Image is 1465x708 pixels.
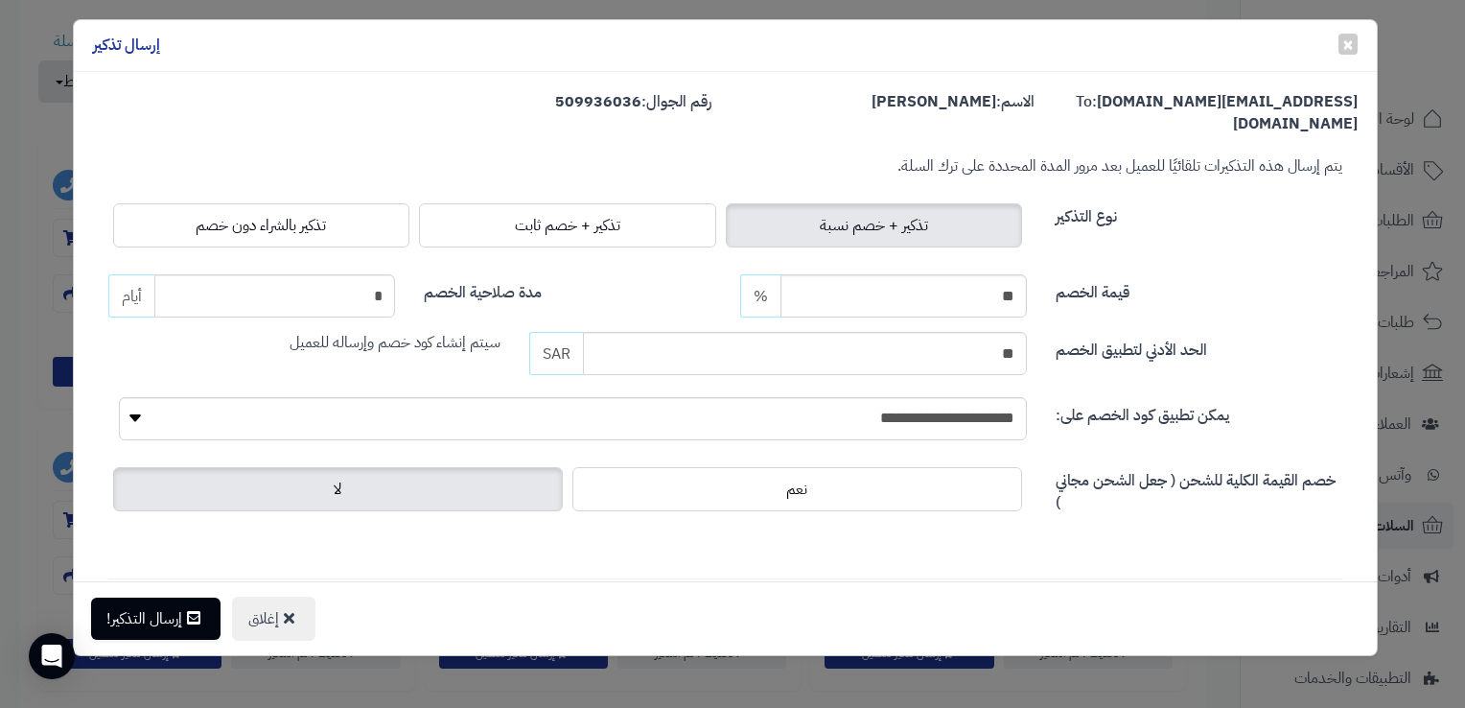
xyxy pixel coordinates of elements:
[820,214,928,237] span: تذكير + خصم نسبة
[872,90,996,113] strong: [PERSON_NAME]
[872,91,1035,113] label: الاسم:
[1097,90,1358,135] strong: [DOMAIN_NAME][EMAIL_ADDRESS][DOMAIN_NAME]
[93,35,160,57] h4: إرسال تذكير
[1056,199,1117,228] label: نوع التذكير
[108,274,154,318] span: أيام
[196,214,326,237] span: تذكير بالشراء دون خصم
[555,91,711,113] label: رقم الجوال:
[897,154,1342,177] small: يتم إرسال هذه التذكيرات تلقائيًا للعميل بعد مرور المدة المحددة على ترك السلة.
[290,331,500,354] span: سيتم إنشاء كود خصم وإرساله للعميل
[1056,462,1342,514] label: خصم القيمة الكلية للشحن ( جعل الشحن مجاني )
[232,597,315,641] button: إغلاق
[754,285,768,308] span: %
[1342,30,1354,59] span: ×
[786,478,807,501] span: نعم
[334,478,341,501] span: لا
[1063,91,1358,135] label: To:
[1056,397,1229,427] label: يمكن تطبيق كود الخصم على:
[29,633,75,679] div: Open Intercom Messenger
[1056,332,1207,362] label: الحد الأدني لتطبيق الخصم
[424,274,542,304] label: مدة صلاحية الخصم
[529,332,583,375] span: SAR
[91,598,221,640] button: إرسال التذكير!
[1056,274,1129,304] label: قيمة الخصم
[515,214,620,237] span: تذكير + خصم ثابت
[555,90,641,113] strong: 509936036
